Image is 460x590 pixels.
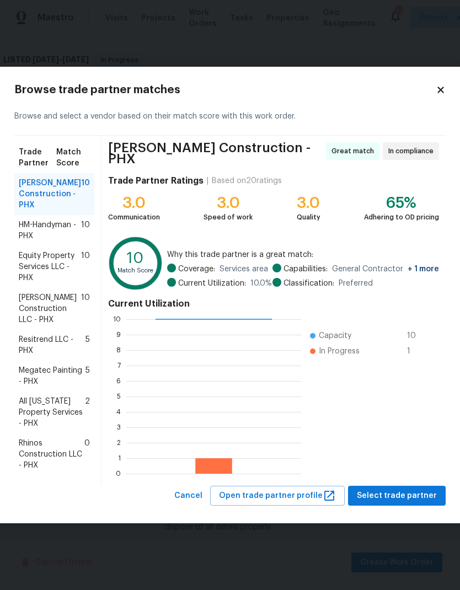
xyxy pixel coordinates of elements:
text: 6 [116,377,121,384]
span: 10 [81,178,90,211]
span: Preferred [339,278,373,289]
h4: Current Utilization [108,298,439,309]
button: Open trade partner profile [210,486,345,506]
span: In Progress [319,346,360,357]
button: Cancel [170,486,207,506]
span: 2 [85,396,90,429]
span: Coverage: [178,264,215,275]
text: 4 [116,408,121,415]
span: In compliance [388,146,438,157]
text: Match Score [117,267,153,273]
span: 1 [407,346,425,357]
span: 10 [81,250,90,283]
span: Open trade partner profile [219,489,336,503]
text: 3 [117,423,121,430]
span: [PERSON_NAME] Construction - PHX [108,142,323,164]
text: 2 [117,439,121,446]
text: 1 [118,454,121,461]
span: Megatec Painting - PHX [19,365,85,387]
span: Equity Property Services LLC - PHX [19,250,81,283]
h4: Trade Partner Ratings [108,175,204,186]
span: [PERSON_NAME] Construction - PHX [19,178,81,211]
button: Select trade partner [348,486,446,506]
h2: Browse trade partner matches [14,84,436,95]
span: 10 [407,330,425,341]
span: Capacity [319,330,351,341]
span: 5 [85,334,90,356]
span: Match Score [56,147,90,169]
text: 7 [117,362,121,368]
div: 3.0 [297,197,320,208]
span: Trade Partner [19,147,56,169]
div: 3.0 [108,197,160,208]
div: 65% [364,197,439,208]
span: Cancel [174,489,202,503]
span: Select trade partner [357,489,437,503]
span: 10 [81,292,90,325]
span: 5 [85,365,90,387]
div: Quality [297,212,320,223]
div: 3.0 [204,197,253,208]
text: 10 [113,315,121,322]
span: [PERSON_NAME] Construction LLC - PHX [19,292,81,325]
span: Resitrend LLC - PHX [19,334,85,356]
div: | [204,175,212,186]
span: Services area [220,264,268,275]
span: 10.0 % [250,278,272,289]
div: Browse and select a vendor based on their match score with this work order. [14,98,446,136]
span: Why this trade partner is a great match: [167,249,439,260]
span: General Contractor [332,264,439,275]
text: 9 [116,331,121,337]
span: Classification: [284,278,334,289]
span: HM-Handyman - PHX [19,219,81,242]
div: Adhering to OD pricing [364,212,439,223]
span: Current Utilization: [178,278,246,289]
span: All [US_STATE] Property Services - PHX [19,396,85,429]
span: Capabilities: [284,264,328,275]
span: + 1 more [408,265,439,273]
span: 0 [84,438,90,471]
div: Speed of work [204,212,253,223]
text: 5 [117,393,121,399]
div: Communication [108,212,160,223]
span: Great match [331,146,378,157]
text: 10 [127,251,143,266]
span: Rhinos Construction LLC - PHX [19,438,84,471]
text: 0 [116,470,121,476]
text: 8 [116,346,121,353]
span: 10 [81,219,90,242]
div: Based on 20 ratings [212,175,282,186]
